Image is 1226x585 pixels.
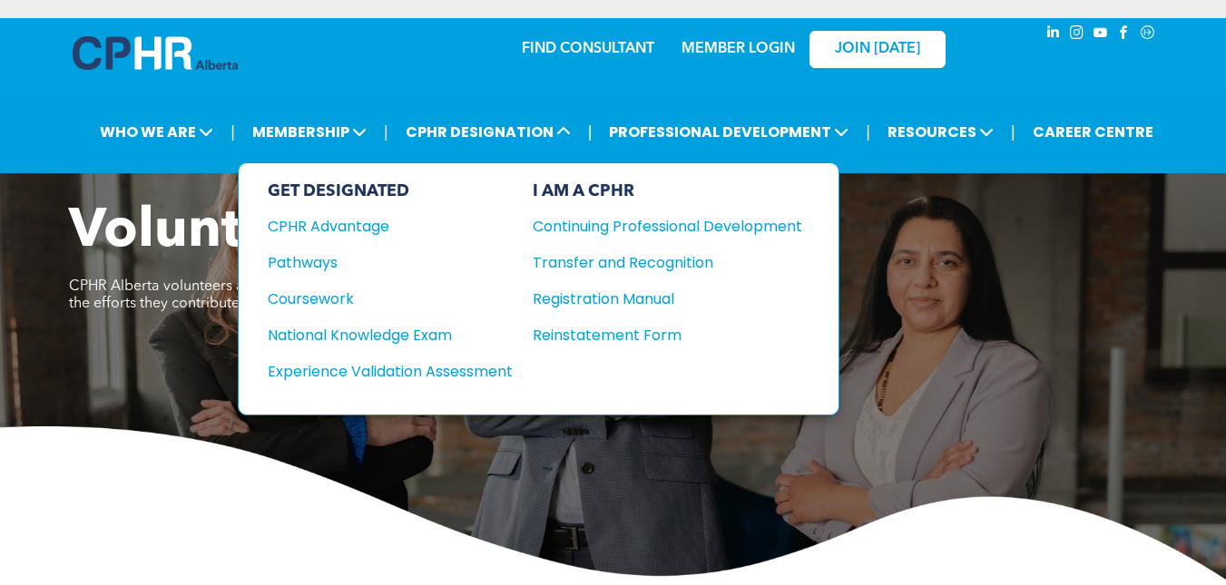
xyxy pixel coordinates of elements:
[400,115,576,149] span: CPHR DESIGNATION
[1138,23,1158,47] a: Social network
[522,42,654,56] a: FIND CONSULTANT
[268,360,513,383] a: Experience Validation Assessment
[533,288,775,310] div: Registration Manual
[69,205,566,259] span: Volunteer Program
[69,279,602,311] span: CPHR Alberta volunteers are vital to the association's success and recognized for the efforts the...
[268,324,488,346] div: National Knowledge Exam
[603,115,854,149] span: PROFESSIONAL DEVELOPMENT
[1044,23,1064,47] a: linkedin
[268,288,513,310] a: Coursework
[533,251,802,274] a: Transfer and Recognition
[1027,115,1159,149] a: CAREER CENTRE
[268,251,513,274] a: Pathways
[1091,23,1111,47] a: youtube
[1114,23,1134,47] a: facebook
[1011,113,1015,151] li: |
[268,181,513,201] div: GET DESIGNATED
[809,31,946,68] a: JOIN [DATE]
[268,288,488,310] div: Coursework
[384,113,388,151] li: |
[268,215,513,238] a: CPHR Advantage
[230,113,235,151] li: |
[268,251,488,274] div: Pathways
[268,324,513,346] a: National Knowledge Exam
[94,115,219,149] span: WHO WE ARE
[588,113,593,151] li: |
[882,115,999,149] span: RESOURCES
[682,42,795,56] a: MEMBER LOGIN
[268,215,488,238] div: CPHR Advantage
[247,115,372,149] span: MEMBERSHIP
[533,215,775,238] div: Continuing Professional Development
[533,251,775,274] div: Transfer and Recognition
[1067,23,1087,47] a: instagram
[533,324,802,346] a: Reinstatement Form
[533,288,802,310] a: Registration Manual
[835,41,920,58] span: JOIN [DATE]
[268,360,488,383] div: Experience Validation Assessment
[866,113,870,151] li: |
[533,215,802,238] a: Continuing Professional Development
[533,181,802,201] div: I AM A CPHR
[73,36,238,70] img: A blue and white logo for cp alberta
[533,324,775,346] div: Reinstatement Form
